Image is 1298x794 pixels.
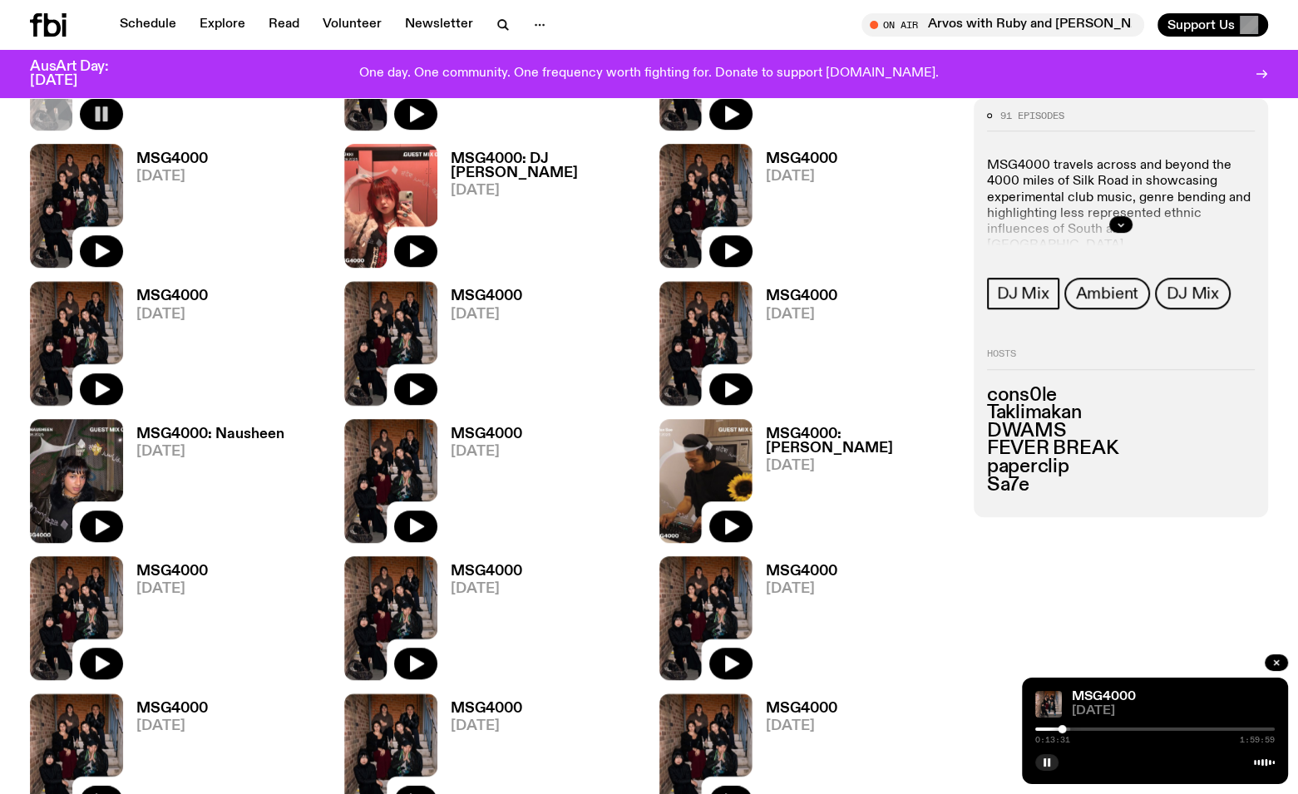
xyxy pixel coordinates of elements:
[1072,690,1136,703] a: MSG4000
[1167,285,1219,303] span: DJ Mix
[753,289,837,405] a: MSG4000[DATE]
[987,476,1255,495] h3: Sa7e
[1064,279,1151,310] a: Ambient
[123,427,284,543] a: MSG4000: Nausheen[DATE]
[136,427,284,441] h3: MSG4000: Nausheen
[861,13,1144,37] button: On AirArvos with Ruby and [PERSON_NAME]
[753,152,837,268] a: MSG4000[DATE]
[451,445,522,459] span: [DATE]
[259,13,309,37] a: Read
[987,405,1255,423] h3: Taklimakan
[451,308,522,322] span: [DATE]
[451,184,639,198] span: [DATE]
[987,387,1255,405] h3: cons0le
[766,582,837,596] span: [DATE]
[136,170,208,184] span: [DATE]
[313,13,392,37] a: Volunteer
[987,422,1255,441] h3: DWAMS
[766,565,837,579] h3: MSG4000
[451,427,522,441] h3: MSG4000
[136,152,208,166] h3: MSG4000
[1157,13,1268,37] button: Support Us
[987,159,1255,254] p: MSG4000 travels across and beyond the 4000 miles of Silk Road in showcasing experimental club mus...
[451,289,522,303] h3: MSG4000
[110,13,186,37] a: Schedule
[136,289,208,303] h3: MSG4000
[1072,705,1275,718] span: [DATE]
[987,279,1059,310] a: DJ Mix
[123,152,208,268] a: MSG4000[DATE]
[766,152,837,166] h3: MSG4000
[987,458,1255,476] h3: paperclip
[1000,111,1064,121] span: 91 episodes
[136,445,284,459] span: [DATE]
[190,13,255,37] a: Explore
[766,308,837,322] span: [DATE]
[451,152,639,180] h3: MSG4000: DJ [PERSON_NAME]
[766,459,954,473] span: [DATE]
[987,350,1255,370] h2: Hosts
[987,441,1255,459] h3: FEVER BREAK
[451,565,522,579] h3: MSG4000
[1035,736,1070,744] span: 0:13:31
[753,565,837,680] a: MSG4000[DATE]
[437,152,639,268] a: MSG4000: DJ [PERSON_NAME][DATE]
[136,308,208,322] span: [DATE]
[1155,279,1231,310] a: DJ Mix
[766,170,837,184] span: [DATE]
[766,719,837,733] span: [DATE]
[753,427,954,543] a: MSG4000: [PERSON_NAME][DATE]
[437,289,522,405] a: MSG4000[DATE]
[451,582,522,596] span: [DATE]
[136,702,208,716] h3: MSG4000
[437,427,522,543] a: MSG4000[DATE]
[136,582,208,596] span: [DATE]
[123,289,208,405] a: MSG4000[DATE]
[1076,285,1139,303] span: Ambient
[997,285,1049,303] span: DJ Mix
[451,702,522,716] h3: MSG4000
[766,427,954,456] h3: MSG4000: [PERSON_NAME]
[1240,736,1275,744] span: 1:59:59
[136,565,208,579] h3: MSG4000
[395,13,483,37] a: Newsletter
[123,565,208,680] a: MSG4000[DATE]
[30,60,136,88] h3: AusArt Day: [DATE]
[359,67,939,81] p: One day. One community. One frequency worth fighting for. Donate to support [DOMAIN_NAME].
[136,719,208,733] span: [DATE]
[766,289,837,303] h3: MSG4000
[1167,17,1235,32] span: Support Us
[451,719,522,733] span: [DATE]
[766,702,837,716] h3: MSG4000
[437,565,522,680] a: MSG4000[DATE]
